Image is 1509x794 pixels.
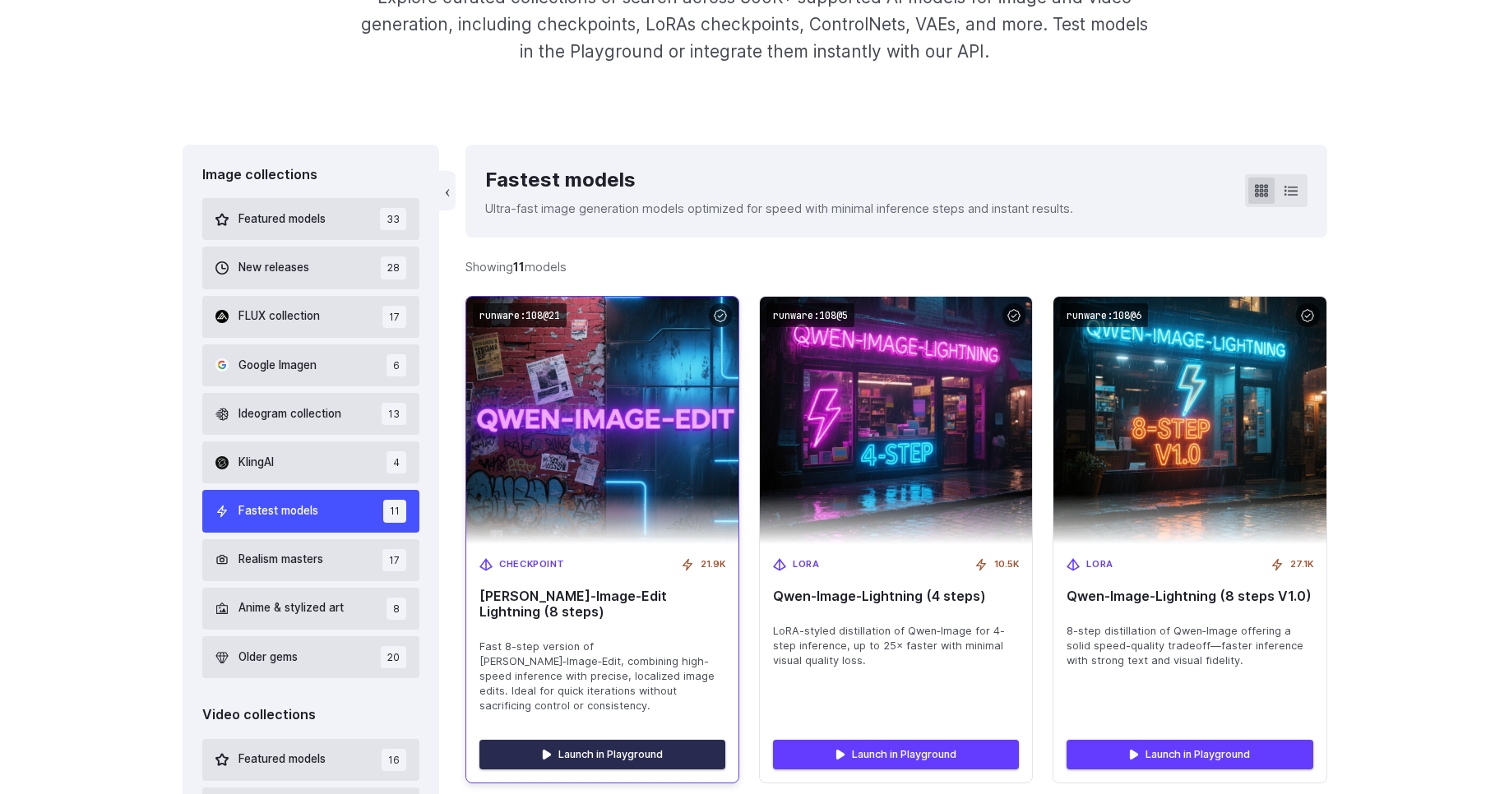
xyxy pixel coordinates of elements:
span: 10.5K [994,557,1019,572]
div: Fastest models [485,164,1073,196]
span: 17 [382,549,406,571]
span: KlingAI [238,454,274,472]
button: Featured models 33 [202,198,420,240]
code: runware:108@21 [473,303,567,327]
span: Google Imagen [238,357,317,375]
span: Featured models [238,210,326,229]
span: 4 [387,451,406,473]
code: runware:108@6 [1060,303,1148,327]
span: Ideogram collection [238,405,341,423]
span: 33 [380,208,406,230]
span: Realism masters [238,551,323,569]
span: 16 [382,749,406,771]
span: Fastest models [238,502,318,520]
span: 13 [382,403,406,425]
button: Ideogram collection 13 [202,393,420,435]
img: Qwen‑Image-Lightning (4 steps) [760,297,1032,544]
span: LoRA-styled distillation of Qwen‑Image for 4-step inference, up to 25× faster with minimal visual... [773,624,1019,668]
img: Qwen‑Image‑Edit Lightning (8 steps) [453,284,752,556]
span: FLUX collection [238,307,320,325]
span: Anime & stylized art [238,599,344,617]
div: Image collections [202,164,420,186]
span: New releases [238,259,309,277]
button: Anime & stylized art 8 [202,588,420,630]
span: 28 [381,256,406,279]
button: Realism masters 17 [202,539,420,581]
span: 20 [381,646,406,668]
span: Older gems [238,649,298,667]
button: Older gems 20 [202,636,420,678]
span: Qwen‑Image-Lightning (4 steps) [773,589,1019,604]
span: LoRA [1086,557,1113,572]
button: Fastest models 11 [202,490,420,532]
button: ‹ [439,171,456,210]
span: Featured models [238,750,326,769]
span: 11 [383,500,406,522]
span: LoRA [793,557,819,572]
a: Launch in Playground [479,740,725,769]
span: 8 [387,598,406,620]
span: 27.1K [1290,557,1313,572]
button: Featured models 16 [202,739,420,781]
div: Video collections [202,704,420,726]
strong: 11 [513,260,525,274]
div: Showing models [465,257,567,276]
a: Launch in Playground [1067,740,1312,769]
span: 21.9K [701,557,725,572]
p: Ultra-fast image generation models optimized for speed with minimal inference steps and instant r... [485,199,1073,218]
button: KlingAI 4 [202,441,420,483]
button: Google Imagen 6 [202,344,420,386]
span: Qwen‑Image-Lightning (8 steps V1.0) [1067,589,1312,604]
span: Fast 8-step version of [PERSON_NAME]‑Image‑Edit, combining high-speed inference with precise, loc... [479,639,725,713]
span: [PERSON_NAME]‑Image‑Edit Lightning (8 steps) [479,589,725,620]
a: Launch in Playground [773,740,1019,769]
img: Qwen‑Image-Lightning (8 steps V1.0) [1053,297,1326,544]
span: 8-step distillation of Qwen‑Image offering a solid speed-quality tradeoff—faster inference with s... [1067,624,1312,668]
span: 17 [382,306,406,328]
span: Checkpoint [499,557,565,572]
code: runware:108@5 [766,303,854,327]
span: 6 [387,354,406,376]
button: New releases 28 [202,247,420,289]
button: FLUX collection 17 [202,296,420,338]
